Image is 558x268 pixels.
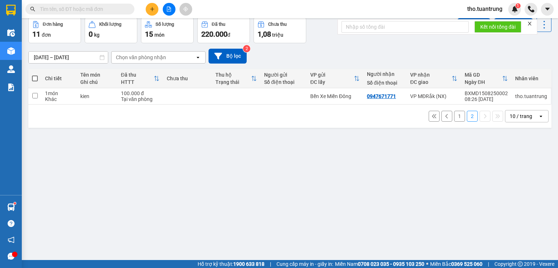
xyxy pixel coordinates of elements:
span: ⚪️ [426,263,428,265]
span: 1 [517,3,519,8]
div: Khác [45,96,73,102]
span: close [527,21,532,26]
span: | [488,260,489,268]
div: Thu hộ [215,72,251,78]
div: Chọn văn phòng nhận [116,54,166,61]
div: BXMD1508250002 [465,90,508,96]
span: plus [150,7,155,12]
div: Người nhận [367,71,403,77]
div: Đơn hàng [43,22,63,27]
button: Số lượng15món [141,17,194,43]
th: Toggle SortBy [212,69,260,88]
span: Gửi: [6,7,17,15]
span: message [8,253,15,260]
img: warehouse-icon [7,203,15,211]
div: Số lượng [155,22,174,27]
img: warehouse-icon [7,65,15,73]
button: Chưa thu1,08 triệu [254,17,306,43]
div: Bến Xe Miền Đông [6,6,64,24]
span: copyright [518,261,523,267]
input: Tìm tên, số ĐT hoặc mã đơn [40,5,126,13]
th: Toggle SortBy [407,69,461,88]
button: Khối lượng0kg [85,17,137,43]
button: plus [146,3,158,16]
span: Cung cấp máy in - giấy in: [276,260,333,268]
span: kg [94,32,100,38]
span: notification [8,236,15,243]
span: Nhận: [69,7,87,15]
span: 1,08 [258,30,271,38]
button: 2 [467,111,478,122]
img: icon-new-feature [511,6,518,12]
div: Số điện thoại [367,80,403,86]
svg: open [195,54,201,60]
span: file-add [166,7,171,12]
button: Bộ lọc [209,49,247,64]
div: Đã thu [212,22,225,27]
strong: 0369 525 060 [451,261,482,267]
th: Toggle SortBy [307,69,363,88]
img: warehouse-icon [7,29,15,37]
button: aim [179,3,192,16]
span: triệu [272,32,283,38]
div: Tên món [80,72,114,78]
div: VP MĐRắk (NX) [410,93,457,99]
span: Kết nối tổng đài [480,23,515,31]
strong: 1900 633 818 [233,261,264,267]
div: Người gửi [264,72,303,78]
span: tho.tuantrung [461,4,508,13]
div: Chưa thu [167,76,208,81]
span: 15 [145,30,153,38]
button: caret-down [541,3,554,16]
span: món [154,32,165,38]
img: phone-icon [528,6,534,12]
div: 1 món [45,90,73,96]
span: Miền Nam [335,260,424,268]
div: Bến Xe Miền Đông [310,93,360,99]
div: kien [80,93,114,99]
div: Số điện thoại [264,79,303,85]
span: caret-down [544,6,551,12]
sup: 1 [515,3,521,8]
div: VP nhận [410,72,452,78]
span: Hỗ trợ kỹ thuật: [198,260,264,268]
div: ĐC giao [410,79,452,85]
div: Ghi chú [80,79,114,85]
span: Miền Bắc [430,260,482,268]
sup: 2 [243,45,250,52]
img: solution-icon [7,84,15,91]
th: Toggle SortBy [461,69,511,88]
sup: 1 [14,202,16,204]
div: mỹ [PERSON_NAME] [69,24,128,41]
div: 0947671771 [367,93,396,99]
span: question-circle [8,220,15,227]
input: Nhập số tổng đài [341,21,469,33]
span: | [270,260,271,268]
div: 0972362737 [69,41,128,51]
div: Mã GD [465,72,502,78]
button: Đơn hàng11đơn [28,17,81,43]
div: Chưa thu [268,22,287,27]
svg: open [538,113,544,119]
div: 10 / trang [510,113,532,120]
div: Ngày ĐH [465,79,502,85]
div: 100.000 đ [121,90,160,96]
strong: 0708 023 035 - 0935 103 250 [358,261,424,267]
span: 220.000 [201,30,227,38]
input: Select a date range. [29,52,108,63]
div: Nhân viên [515,76,547,81]
div: 08:26 [DATE] [465,96,508,102]
div: Đã thu [121,72,154,78]
span: đơn [42,32,51,38]
div: HTTT [121,79,154,85]
div: Tại văn phòng [121,96,160,102]
div: Chi tiết [45,76,73,81]
span: 11 [32,30,40,38]
span: aim [183,7,188,12]
img: logo-vxr [6,5,16,16]
button: file-add [163,3,175,16]
img: warehouse-icon [7,47,15,55]
div: tho.tuantrung [515,93,547,99]
div: Khối lượng [99,22,121,27]
button: Kết nối tổng đài [474,21,521,33]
